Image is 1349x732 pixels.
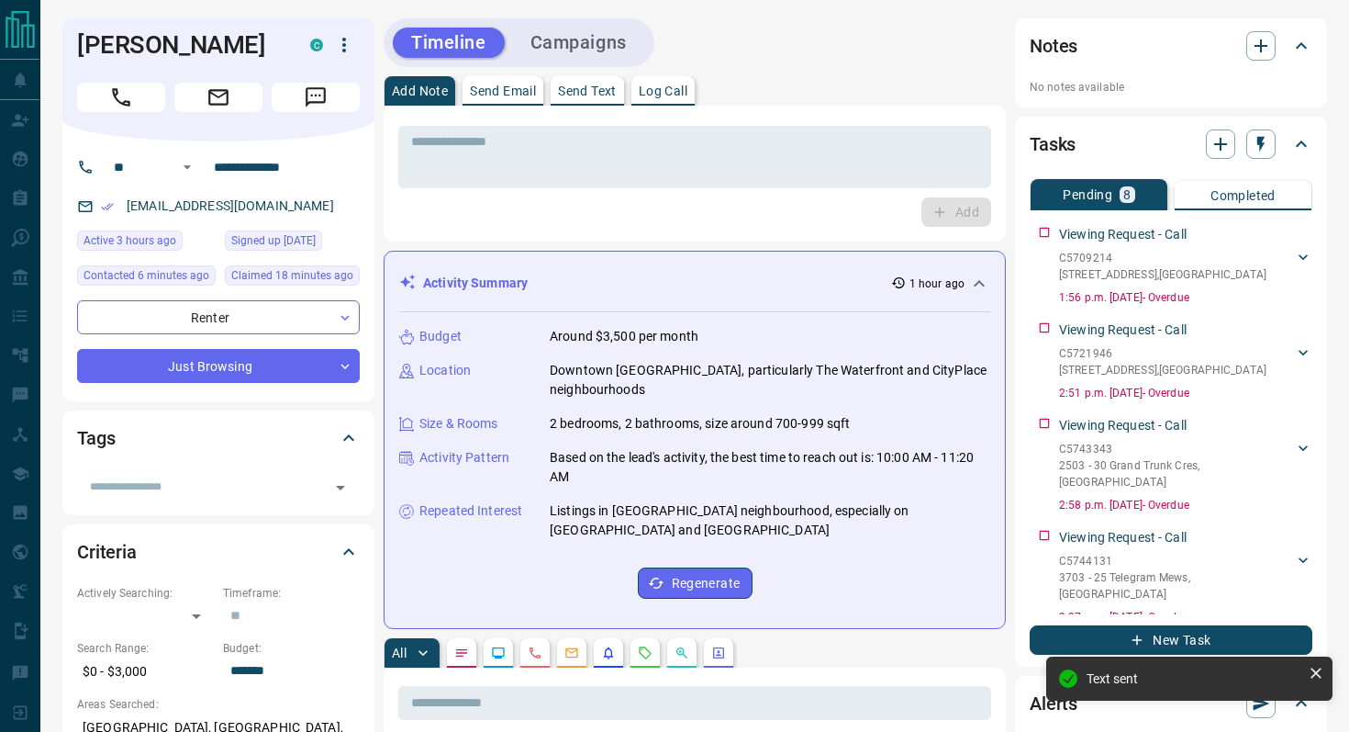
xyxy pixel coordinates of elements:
svg: Listing Alerts [601,646,616,660]
h2: Criteria [77,537,137,567]
span: Message [272,83,360,112]
p: Viewing Request - Call [1059,225,1187,244]
p: Viewing Request - Call [1059,416,1187,435]
p: 2503 - 30 Grand Trunk Cres , [GEOGRAPHIC_DATA] [1059,457,1294,490]
div: Renter [77,300,360,334]
div: Tasks [1030,122,1312,166]
p: Actively Searching: [77,585,214,602]
svg: Calls [528,646,542,660]
p: 2 bedrooms, 2 bathrooms, size around 700-999 sqft [550,414,850,434]
h2: Tasks [1030,130,1076,159]
div: Tags [77,416,360,460]
p: Log Call [639,84,687,97]
p: Based on the lead's activity, the best time to reach out is: 10:00 AM - 11:20 AM [550,448,990,487]
div: condos.ca [310,39,323,51]
div: Tue Sep 16 2025 [225,265,360,291]
p: 2:51 p.m. [DATE] - Overdue [1059,385,1312,401]
p: 8 [1123,188,1131,201]
span: Active 3 hours ago [84,231,176,250]
p: Activity Pattern [419,448,509,467]
p: C5744131 [1059,553,1294,569]
span: Call [77,83,165,112]
div: Tue Sep 16 2025 [77,231,216,256]
button: Open [176,156,198,178]
p: No notes available [1030,79,1312,96]
div: C5721946[STREET_ADDRESS],[GEOGRAPHIC_DATA] [1059,342,1312,382]
p: Repeated Interest [419,501,522,521]
div: Tue Sep 16 2025 [77,265,216,291]
button: Timeline [393,28,505,58]
p: Activity Summary [423,274,528,293]
p: Completed [1210,189,1276,202]
h1: [PERSON_NAME] [77,30,283,60]
button: Campaigns [512,28,645,58]
p: C5721946 [1059,345,1266,362]
div: Just Browsing [77,349,360,383]
p: Viewing Request - Call [1059,321,1187,340]
div: C57433432503 - 30 Grand Trunk Cres,[GEOGRAPHIC_DATA] [1059,437,1312,494]
div: Criteria [77,530,360,574]
p: Listings in [GEOGRAPHIC_DATA] neighbourhood, especially on [GEOGRAPHIC_DATA] and [GEOGRAPHIC_DATA] [550,501,990,540]
span: Email [174,83,262,112]
p: Add Note [392,84,448,97]
h2: Notes [1030,31,1077,61]
p: Downtown [GEOGRAPHIC_DATA], particularly The Waterfront and CityPlace neighbourhoods [550,361,990,400]
p: Search Range: [77,640,214,657]
div: C5709214[STREET_ADDRESS],[GEOGRAPHIC_DATA] [1059,246,1312,287]
p: 2:58 p.m. [DATE] - Overdue [1059,497,1312,513]
svg: Requests [638,646,652,660]
div: Alerts [1030,681,1312,726]
p: Viewing Request - Call [1059,528,1187,547]
div: Tue Feb 05 2019 [225,231,360,256]
svg: Emails [564,646,579,660]
p: C5743343 [1059,441,1294,457]
p: 1 hour ago [909,276,964,292]
p: $0 - $3,000 [77,657,214,687]
p: Budget: [223,640,360,657]
div: Text sent [1087,671,1301,686]
svg: Email Verified [101,200,114,213]
p: [STREET_ADDRESS] , [GEOGRAPHIC_DATA] [1059,266,1266,283]
p: 1:56 p.m. [DATE] - Overdue [1059,289,1312,306]
svg: Opportunities [674,646,689,660]
p: C5709214 [1059,250,1266,266]
h2: Alerts [1030,689,1077,718]
p: Size & Rooms [419,414,498,434]
p: 3703 - 25 Telegram Mews , [GEOGRAPHIC_DATA] [1059,569,1294,602]
p: Timeframe: [223,585,360,602]
p: Pending [1063,188,1112,201]
div: C57441313703 - 25 Telegram Mews,[GEOGRAPHIC_DATA] [1059,549,1312,606]
h2: Tags [77,423,115,453]
div: Activity Summary1 hour ago [399,266,990,300]
a: [EMAIL_ADDRESS][DOMAIN_NAME] [127,198,334,213]
p: [STREET_ADDRESS] , [GEOGRAPHIC_DATA] [1059,362,1266,378]
p: Budget [419,327,462,346]
p: 3:07 p.m. [DATE] - Overdue [1059,609,1312,625]
div: Notes [1030,24,1312,68]
svg: Notes [454,646,469,660]
svg: Agent Actions [711,646,726,660]
span: Claimed 18 minutes ago [231,266,353,285]
p: Location [419,361,471,380]
p: Areas Searched: [77,696,360,713]
button: Regenerate [638,568,753,599]
p: All [392,647,407,659]
p: Send Text [558,84,617,97]
p: Send Email [470,84,536,97]
span: Signed up [DATE] [231,231,316,250]
p: Around $3,500 per month [550,327,698,346]
span: Contacted 6 minutes ago [84,266,209,285]
svg: Lead Browsing Activity [491,646,506,660]
button: New Task [1030,625,1312,655]
button: Open [328,475,353,501]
